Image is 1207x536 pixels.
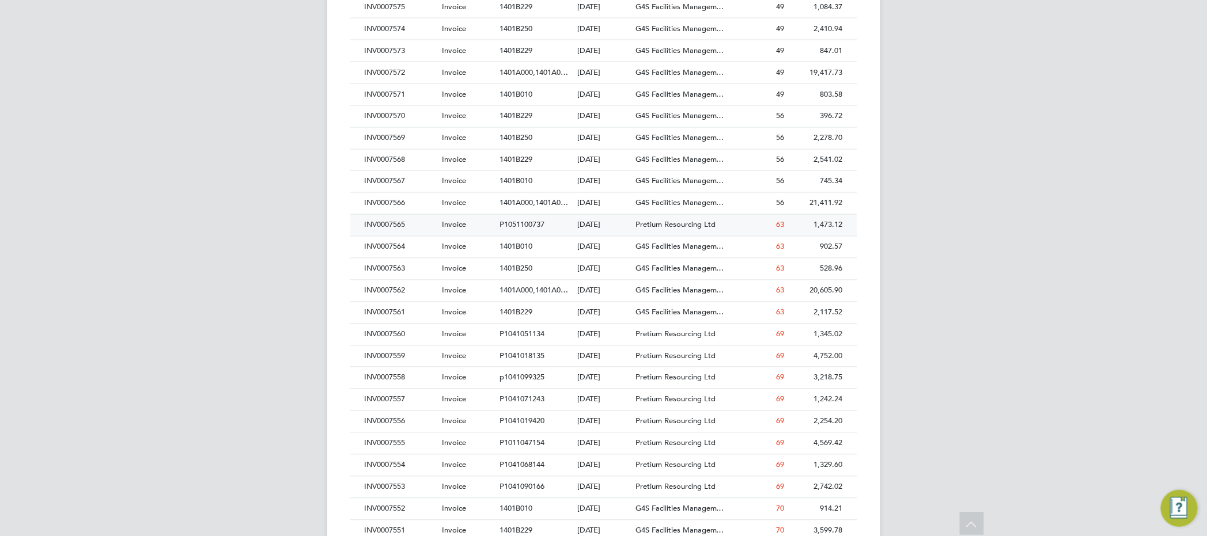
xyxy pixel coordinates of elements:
span: Invoice [442,351,466,361]
div: [DATE] [574,280,633,302]
div: 1,345.02 [788,324,846,345]
div: [DATE] [574,455,633,476]
span: Invoice [442,329,466,339]
div: [DATE] [574,84,633,105]
span: 1401A000,1401A0… [500,198,569,208]
div: 19,417.73 [788,62,846,83]
div: INV0007563 [362,259,439,280]
div: [DATE] [574,389,633,410]
span: 56 [777,133,785,143]
span: G4S Facilities Managem… [635,526,724,535]
div: INV0007573 [362,40,439,62]
div: 528.96 [788,259,846,280]
div: INV0007555 [362,433,439,454]
div: 745.34 [788,171,846,192]
span: Invoice [442,198,466,208]
div: [DATE] [574,171,633,192]
span: 1401B250 [500,24,533,33]
span: 49 [777,89,785,99]
span: Invoice [442,2,466,12]
div: 2,742.02 [788,477,846,498]
span: Invoice [442,460,466,470]
span: Invoice [442,242,466,252]
div: INV0007566 [362,193,439,214]
div: INV0007570 [362,106,439,127]
span: G4S Facilities Managem… [635,242,724,252]
span: P1041090166 [500,482,545,492]
span: 1401A000,1401A0… [500,67,569,77]
span: 1401B010 [500,89,533,99]
div: 2,410.94 [788,18,846,40]
span: Invoice [442,394,466,404]
span: Pretium Resourcing Ltd [635,351,716,361]
span: p1041099325 [500,372,545,382]
div: [DATE] [574,40,633,62]
span: 69 [777,351,785,361]
div: 3,218.75 [788,367,846,389]
span: Pretium Resourcing Ltd [635,460,716,470]
div: INV0007556 [362,411,439,432]
span: 1401A000,1401A0… [500,286,569,295]
div: [DATE] [574,367,633,389]
div: INV0007568 [362,150,439,171]
span: 1401B229 [500,155,533,165]
div: 20,605.90 [788,280,846,302]
span: G4S Facilities Managem… [635,24,724,33]
div: INV0007564 [362,237,439,258]
div: INV0007569 [362,128,439,149]
div: 2,541.02 [788,150,846,171]
div: [DATE] [574,411,633,432]
span: Invoice [442,89,466,99]
div: INV0007552 [362,499,439,520]
span: G4S Facilities Managem… [635,2,724,12]
div: [DATE] [574,302,633,324]
span: G4S Facilities Managem… [635,155,724,165]
span: 69 [777,394,785,404]
div: [DATE] [574,215,633,236]
span: Invoice [442,372,466,382]
div: INV0007558 [362,367,439,389]
div: [DATE] [574,259,633,280]
span: Pretium Resourcing Ltd [635,438,716,448]
span: G4S Facilities Managem… [635,264,724,273]
span: 69 [777,438,785,448]
div: 902.57 [788,237,846,258]
div: INV0007559 [362,346,439,367]
span: Invoice [442,24,466,33]
span: 56 [777,111,785,121]
span: Invoice [442,416,466,426]
span: Invoice [442,133,466,143]
span: 70 [777,526,785,535]
span: G4S Facilities Managem… [635,504,724,514]
span: 69 [777,329,785,339]
span: 1401B010 [500,242,533,252]
span: 63 [777,242,785,252]
span: 1401B010 [500,504,533,514]
span: 1401B229 [500,2,533,12]
div: INV0007553 [362,477,439,498]
span: 49 [777,24,785,33]
span: P1041019420 [500,416,545,426]
span: P1011047154 [500,438,545,448]
div: 1,329.60 [788,455,846,476]
div: INV0007567 [362,171,439,192]
span: 1401B229 [500,307,533,317]
span: G4S Facilities Managem… [635,286,724,295]
span: Invoice [442,155,466,165]
div: INV0007560 [362,324,439,345]
div: [DATE] [574,193,633,214]
div: 1,473.12 [788,215,846,236]
div: [DATE] [574,324,633,345]
span: G4S Facilities Managem… [635,176,724,186]
span: Invoice [442,264,466,273]
div: [DATE] [574,237,633,258]
span: Pretium Resourcing Ltd [635,416,716,426]
span: 49 [777,45,785,55]
span: 49 [777,67,785,77]
span: 49 [777,2,785,12]
span: 1401B010 [500,176,533,186]
span: G4S Facilities Managem… [635,45,724,55]
span: 69 [777,372,785,382]
span: Invoice [442,176,466,186]
span: G4S Facilities Managem… [635,133,724,143]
